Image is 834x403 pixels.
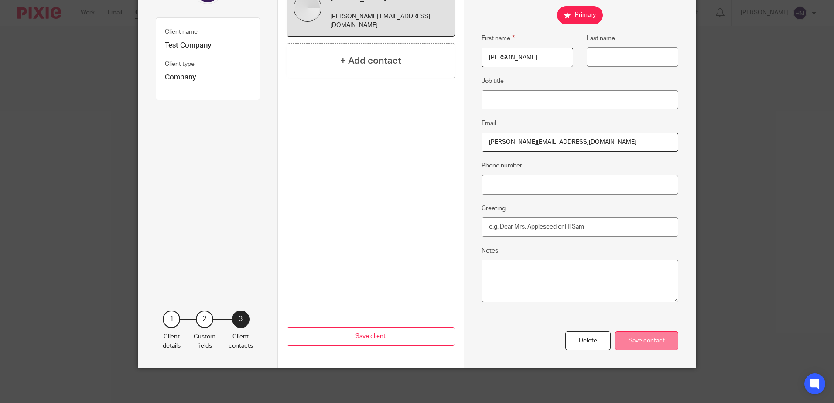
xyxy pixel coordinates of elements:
[587,34,615,43] label: Last name
[229,332,253,350] p: Client contacts
[165,27,198,36] label: Client name
[287,327,455,346] button: Save client
[615,331,678,350] div: Save contact
[565,331,611,350] div: Delete
[482,77,504,85] label: Job title
[194,332,215,350] p: Custom fields
[196,311,213,328] div: 2
[163,332,181,350] p: Client details
[482,246,498,255] label: Notes
[482,161,522,170] label: Phone number
[482,119,496,128] label: Email
[232,311,250,328] div: 3
[482,217,679,237] input: e.g. Dear Mrs. Appleseed or Hi Sam
[330,12,448,30] p: [PERSON_NAME][EMAIL_ADDRESS][DOMAIN_NAME]
[165,73,251,82] p: Company
[165,41,251,50] p: Test Company
[165,60,195,68] label: Client type
[340,54,401,68] h4: + Add contact
[482,204,506,213] label: Greeting
[163,311,180,328] div: 1
[482,33,515,43] label: First name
